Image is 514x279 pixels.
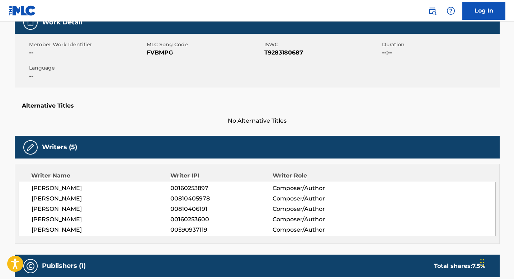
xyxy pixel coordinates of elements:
[147,48,263,57] span: FVBMPG
[9,5,36,16] img: MLC Logo
[26,18,35,27] img: Work Detail
[447,6,455,15] img: help
[273,194,366,203] span: Composer/Author
[32,215,171,224] span: [PERSON_NAME]
[22,102,492,109] h5: Alternative Titles
[264,48,380,57] span: T9283180687
[428,6,437,15] img: search
[31,171,171,180] div: Writer Name
[273,184,366,193] span: Composer/Author
[170,184,272,193] span: 00160253897
[29,72,145,80] span: --
[273,171,366,180] div: Writer Role
[480,252,485,273] div: Drag
[170,205,272,213] span: 00810406191
[170,171,273,180] div: Writer IPI
[29,41,145,48] span: Member Work Identifier
[42,18,82,27] h5: Work Detail
[32,194,171,203] span: [PERSON_NAME]
[29,64,145,72] span: Language
[444,4,458,18] div: Help
[32,205,171,213] span: [PERSON_NAME]
[425,4,439,18] a: Public Search
[273,215,366,224] span: Composer/Author
[264,41,380,48] span: ISWC
[147,41,263,48] span: MLC Song Code
[170,194,272,203] span: 00810405978
[478,245,514,279] iframe: Chat Widget
[273,226,366,234] span: Composer/Author
[462,2,505,20] a: Log In
[382,48,498,57] span: --:--
[42,143,77,151] h5: Writers (5)
[26,262,35,270] img: Publishers
[382,41,498,48] span: Duration
[32,226,171,234] span: [PERSON_NAME]
[434,262,485,270] div: Total shares:
[32,184,171,193] span: [PERSON_NAME]
[472,263,485,269] span: 7.5 %
[29,48,145,57] span: --
[26,143,35,152] img: Writers
[170,215,272,224] span: 00160253600
[170,226,272,234] span: 00590937119
[15,117,500,125] span: No Alternative Titles
[273,205,366,213] span: Composer/Author
[42,262,86,270] h5: Publishers (1)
